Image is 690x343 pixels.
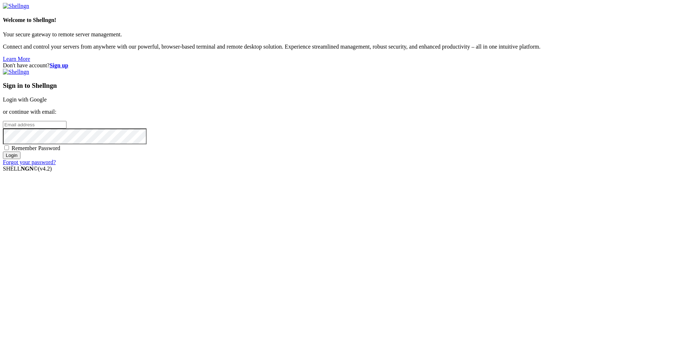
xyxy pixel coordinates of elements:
input: Remember Password [4,145,9,150]
input: Email address [3,121,66,128]
a: Forgot your password? [3,159,56,165]
span: 4.2.0 [38,166,52,172]
h3: Sign in to Shellngn [3,82,687,90]
span: Remember Password [11,145,60,151]
input: Login [3,152,20,159]
div: Don't have account? [3,62,687,69]
h4: Welcome to Shellngn! [3,17,687,23]
a: Sign up [50,62,68,68]
b: NGN [21,166,34,172]
p: Connect and control your servers from anywhere with our powerful, browser-based terminal and remo... [3,44,687,50]
a: Learn More [3,56,30,62]
span: SHELL © [3,166,52,172]
img: Shellngn [3,69,29,75]
p: or continue with email: [3,109,687,115]
a: Login with Google [3,96,47,103]
p: Your secure gateway to remote server management. [3,31,687,38]
img: Shellngn [3,3,29,9]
